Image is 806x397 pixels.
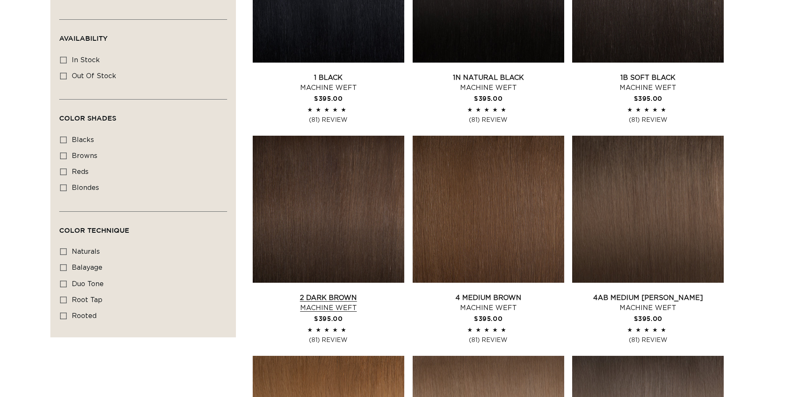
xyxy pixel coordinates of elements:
[72,248,100,255] span: naturals
[72,57,100,63] span: In stock
[72,297,102,303] span: root tap
[59,212,227,242] summary: Color Technique (0 selected)
[72,137,94,143] span: blacks
[572,73,724,93] a: 1B Soft Black Machine Weft
[72,168,89,175] span: reds
[253,73,404,93] a: 1 Black Machine Weft
[72,73,116,79] span: Out of stock
[59,226,129,234] span: Color Technique
[59,34,107,42] span: Availability
[72,264,102,271] span: balayage
[72,313,97,319] span: rooted
[72,184,99,191] span: blondes
[413,73,564,93] a: 1N Natural Black Machine Weft
[59,20,227,50] summary: Availability (0 selected)
[572,293,724,313] a: 4AB Medium [PERSON_NAME] Machine Weft
[72,281,104,287] span: duo tone
[253,293,404,313] a: 2 Dark Brown Machine Weft
[72,152,97,159] span: browns
[413,293,564,313] a: 4 Medium Brown Machine Weft
[59,100,227,130] summary: Color Shades (0 selected)
[59,114,116,122] span: Color Shades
